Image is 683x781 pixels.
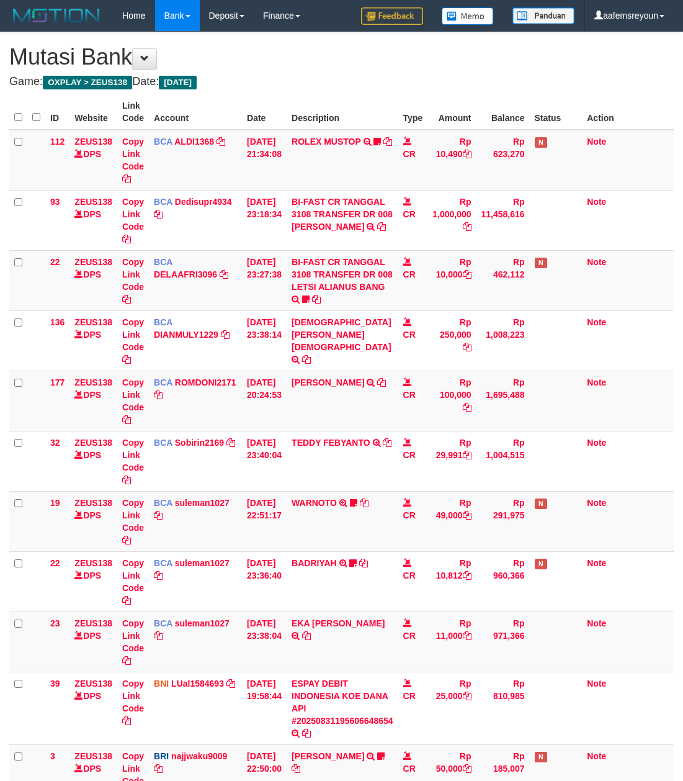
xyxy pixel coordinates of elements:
[175,618,230,628] a: suleman1027
[587,137,606,147] a: Note
[154,377,172,387] span: BCA
[69,310,117,371] td: DPS
[175,498,230,508] a: suleman1027
[45,94,69,130] th: ID
[69,491,117,551] td: DPS
[50,558,60,568] span: 22
[122,679,144,726] a: Copy Link Code
[476,612,530,672] td: Rp 971,366
[50,498,60,508] span: 19
[292,197,393,232] a: BI-FAST CR TANGGAL 3108 TRANSFER DR 008 [PERSON_NAME]
[292,498,337,508] a: WARNOTO
[122,438,144,485] a: Copy Link Code
[50,197,60,207] span: 93
[74,618,112,628] a: ZEUS138
[175,377,236,387] a: ROMDONI2171
[476,130,530,191] td: Rp 623,270
[154,197,172,207] span: BCA
[50,317,65,327] span: 136
[587,558,606,568] a: Note
[403,691,416,701] span: CR
[9,6,104,25] img: MOTION_logo.png
[50,137,65,147] span: 112
[50,751,55,761] span: 3
[175,558,230,568] a: suleman1027
[292,137,361,147] a: ROLEX MUSTOP
[242,672,287,744] td: [DATE] 19:58:44
[43,76,132,89] span: OXPLAY > ZEUS138
[154,137,172,147] span: BCA
[69,190,117,250] td: DPS
[74,679,112,688] a: ZEUS138
[122,257,144,304] a: Copy Link Code
[427,250,476,310] td: Rp 10,000
[171,679,224,688] a: LUal1584693
[69,250,117,310] td: DPS
[587,317,606,327] a: Note
[154,679,169,688] span: BNI
[476,371,530,431] td: Rp 1,695,488
[74,257,112,267] a: ZEUS138
[154,269,217,279] a: DELAAFRI3096
[74,438,112,448] a: ZEUS138
[74,137,112,147] a: ZEUS138
[9,76,674,88] h4: Game: Date:
[476,250,530,310] td: Rp 462,112
[292,438,370,448] a: TEDDY FEBYANTO
[69,672,117,744] td: DPS
[587,438,606,448] a: Note
[535,559,547,569] span: Has Note
[242,491,287,551] td: [DATE] 22:51:17
[587,197,606,207] a: Note
[535,752,547,762] span: Has Note
[403,390,416,400] span: CR
[50,679,60,688] span: 39
[403,269,416,279] span: CR
[403,209,416,219] span: CR
[361,7,423,25] img: Feedback.jpg
[74,558,112,568] a: ZEUS138
[122,377,144,425] a: Copy Link Code
[242,94,287,130] th: Date
[74,317,112,327] a: ZEUS138
[242,431,287,491] td: [DATE] 23:40:04
[69,130,117,191] td: DPS
[9,45,674,70] h1: Mutasi Bank
[154,330,218,340] a: DIANMULY1229
[69,431,117,491] td: DPS
[427,190,476,250] td: Rp 1,000,000
[122,558,144,605] a: Copy Link Code
[292,558,337,568] a: BADRIYAH
[50,618,60,628] span: 23
[512,7,574,24] img: panduan.png
[398,94,428,130] th: Type
[242,371,287,431] td: [DATE] 20:24:53
[403,764,416,774] span: CR
[403,510,416,520] span: CR
[50,377,65,387] span: 177
[174,137,214,147] a: ALDI1368
[535,258,547,268] span: Has Note
[242,551,287,612] td: [DATE] 23:36:40
[154,558,172,568] span: BCA
[69,551,117,612] td: DPS
[427,431,476,491] td: Rp 29,991
[287,94,398,130] th: Description
[117,94,149,130] th: Link Code
[292,618,385,628] a: EKA [PERSON_NAME]
[587,618,606,628] a: Note
[427,612,476,672] td: Rp 11,000
[587,679,606,688] a: Note
[476,190,530,250] td: Rp 11,458,616
[427,371,476,431] td: Rp 100,000
[292,257,393,292] a: BI-FAST CR TANGGAL 3108 TRANSFER DR 008 LETSI ALIANUS BANG
[50,257,60,267] span: 22
[242,612,287,672] td: [DATE] 23:38:04
[476,672,530,744] td: Rp 810,985
[427,672,476,744] td: Rp 25,000
[122,317,144,364] a: Copy Link Code
[476,310,530,371] td: Rp 1,008,223
[292,751,364,761] a: [PERSON_NAME]
[242,310,287,371] td: [DATE] 23:38:14
[292,679,393,726] a: ESPAY DEBIT INDONESIA KOE DANA API #20250831195606648654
